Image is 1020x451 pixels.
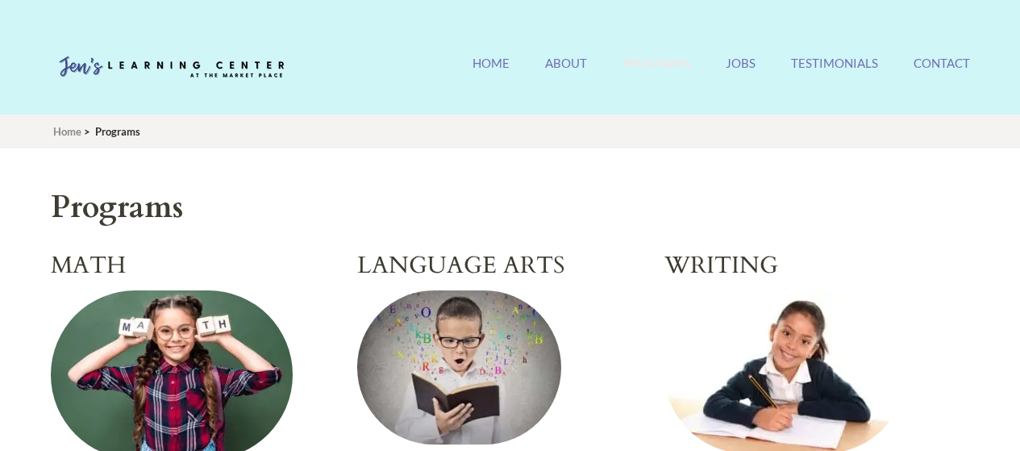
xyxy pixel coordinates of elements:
a: Home [53,125,81,138]
img: Jen's Learning Center Language Arts Program [357,290,561,445]
h2: LANGUAGE ARTS [357,252,639,280]
h2: MATH [51,252,332,280]
img: Jen's Learning Center Logo Transparent [51,44,293,92]
a: Testimonials [791,56,878,90]
span: > [84,125,90,138]
a: About [545,56,587,90]
a: Home [473,56,510,90]
a: Contact [914,56,970,90]
h1: Programs [51,185,946,231]
h2: WRITING [664,252,946,280]
a: Jobs [726,56,756,90]
a: Programs [622,56,690,90]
